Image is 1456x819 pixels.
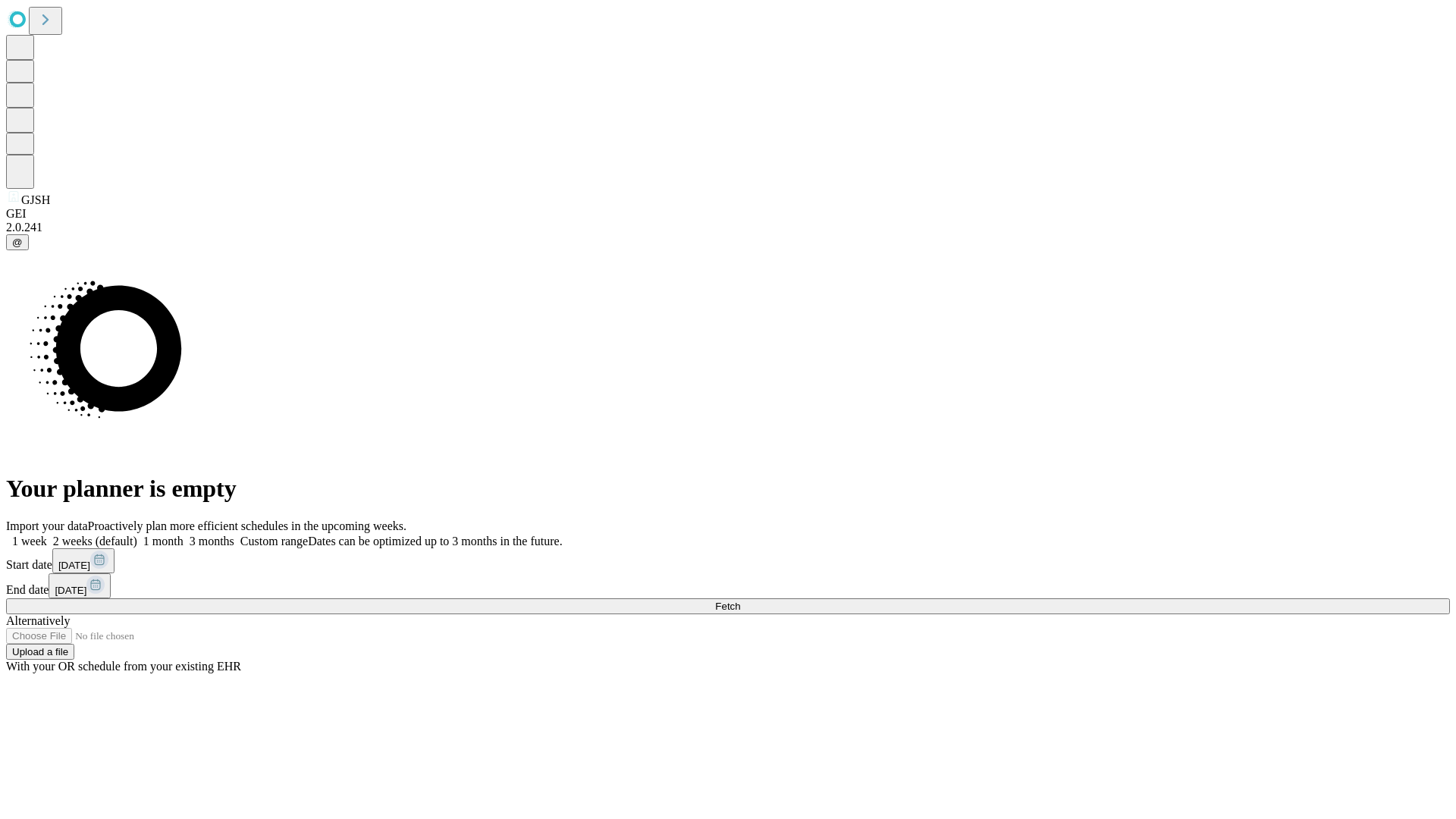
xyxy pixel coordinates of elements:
button: [DATE] [52,548,115,573]
button: Upload a file [6,644,74,660]
span: Alternatively [6,614,70,627]
span: Import your data [6,519,88,532]
span: With your OR schedule from your existing EHR [6,660,241,673]
span: [DATE] [58,560,90,571]
span: @ [12,237,23,248]
span: 3 months [190,535,234,548]
span: 2 weeks (default) [53,535,137,548]
h1: Your planner is empty [6,475,1450,503]
button: @ [6,234,29,250]
span: Fetch [715,601,740,612]
span: 1 week [12,535,47,548]
span: Proactively plan more efficient schedules in the upcoming weeks. [88,519,406,532]
button: Fetch [6,598,1450,614]
span: Dates can be optimized up to 3 months in the future. [308,535,562,548]
div: GEI [6,207,1450,221]
span: Custom range [240,535,308,548]
div: Start date [6,548,1450,573]
div: End date [6,573,1450,598]
span: GJSH [21,193,50,206]
span: [DATE] [55,585,86,596]
button: [DATE] [49,573,111,598]
span: 1 month [143,535,184,548]
div: 2.0.241 [6,221,1450,234]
